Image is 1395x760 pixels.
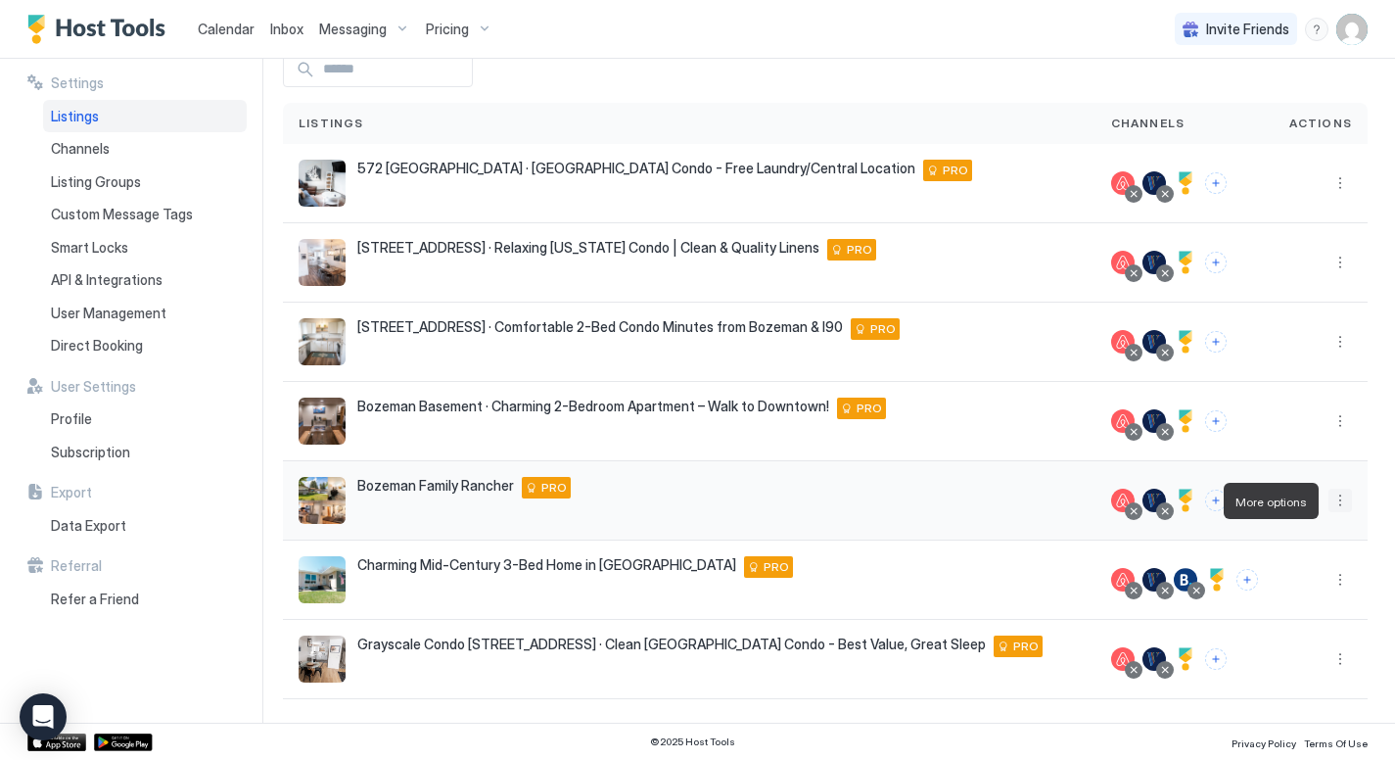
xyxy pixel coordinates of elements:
span: Settings [51,74,104,92]
span: Profile [51,410,92,428]
div: listing image [299,477,346,524]
span: [STREET_ADDRESS] · Comfortable 2-Bed Condo Minutes from Bozeman & I90 [357,318,843,336]
span: Export [51,484,92,501]
button: Connect channels [1205,490,1227,511]
span: Channels [51,140,110,158]
div: listing image [299,556,346,603]
span: Terms Of Use [1304,737,1368,749]
span: Listing Groups [51,173,141,191]
a: Privacy Policy [1232,732,1296,752]
a: Profile [43,403,247,436]
button: More options [1328,330,1352,354]
button: More options [1328,171,1352,195]
span: More options [1235,495,1307,509]
span: Actions [1289,115,1352,132]
span: PRO [943,162,968,179]
a: Direct Booking [43,329,247,362]
a: Listings [43,100,247,133]
button: Connect channels [1205,648,1227,670]
span: Pricing [426,21,469,38]
span: Custom Message Tags [51,206,193,223]
span: Bozeman Family Rancher [357,477,514,495]
a: Listing Groups [43,166,247,199]
div: listing image [299,318,346,365]
div: listing image [299,636,346,683]
a: Custom Message Tags [43,198,247,231]
a: Host Tools Logo [27,15,174,44]
span: Smart Locks [51,239,128,257]
a: Subscription [43,436,247,469]
span: © 2025 Host Tools [650,736,735,748]
div: listing image [299,239,346,286]
a: Inbox [270,19,303,39]
span: PRO [764,558,789,576]
span: Direct Booking [51,337,143,355]
div: menu [1328,171,1352,195]
button: Connect channels [1205,410,1227,432]
div: menu [1328,251,1352,274]
a: Terms Of Use [1304,732,1368,752]
span: User Settings [51,378,136,396]
span: API & Integrations [51,271,163,289]
div: Open Intercom Messenger [20,693,67,740]
button: More options [1328,251,1352,274]
div: menu [1328,330,1352,354]
button: More options [1328,568,1352,592]
button: More options [1328,647,1352,671]
div: menu [1305,18,1328,41]
div: menu [1328,489,1352,512]
span: PRO [857,400,882,417]
span: Invite Friends [1206,21,1289,38]
button: More options [1328,489,1352,512]
input: Input Field [315,53,472,86]
span: Subscription [51,444,130,461]
span: Refer a Friend [51,591,139,608]
button: Connect channels [1205,172,1227,194]
a: Channels [43,132,247,166]
div: menu [1328,647,1352,671]
span: Grayscale Condo [STREET_ADDRESS] · Clean [GEOGRAPHIC_DATA] Condo - Best Value, Great Sleep [357,636,986,653]
span: [STREET_ADDRESS] · Relaxing [US_STATE] Condo | Clean & Quality Linens [357,239,819,257]
a: App Store [27,734,86,751]
span: 572 [GEOGRAPHIC_DATA] · [GEOGRAPHIC_DATA] Condo - Free Laundry/Central Location [357,160,915,177]
span: Calendar [198,21,255,37]
span: Messaging [319,21,387,38]
span: Inbox [270,21,303,37]
span: Data Export [51,517,126,535]
a: Refer a Friend [43,583,247,616]
div: listing image [299,160,346,207]
span: User Management [51,305,166,322]
button: More options [1328,409,1352,433]
div: listing image [299,398,346,445]
a: Google Play Store [94,734,153,751]
span: Referral [51,557,102,575]
span: Bozeman Basement · Charming 2-Bedroom Apartment – Walk to Downtown! [357,398,829,415]
span: Channels [1111,115,1186,132]
span: PRO [870,320,896,338]
div: User profile [1336,14,1368,45]
a: Smart Locks [43,231,247,264]
span: Listings [299,115,364,132]
a: User Management [43,297,247,330]
span: Privacy Policy [1232,737,1296,749]
a: API & Integrations [43,263,247,297]
a: Data Export [43,509,247,543]
span: PRO [541,479,567,497]
div: menu [1328,409,1352,433]
span: PRO [847,241,872,259]
span: PRO [1013,638,1039,655]
button: Connect channels [1236,569,1258,591]
button: Connect channels [1205,331,1227,353]
a: Calendar [198,19,255,39]
span: Listings [51,108,99,125]
button: Connect channels [1205,252,1227,273]
span: Charming Mid-Century 3-Bed Home in [GEOGRAPHIC_DATA] [357,556,736,574]
div: menu [1328,568,1352,592]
